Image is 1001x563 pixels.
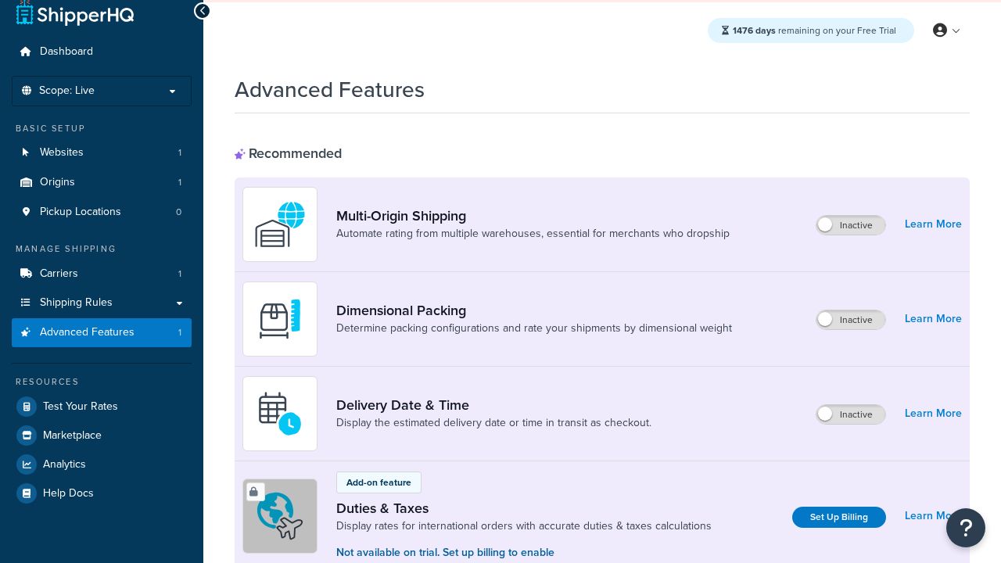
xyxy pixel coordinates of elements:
[43,458,86,472] span: Analytics
[336,207,730,224] a: Multi-Origin Shipping
[178,326,181,339] span: 1
[40,267,78,281] span: Carriers
[336,226,730,242] a: Automate rating from multiple warehouses, essential for merchants who dropship
[816,310,885,329] label: Inactive
[12,260,192,289] a: Carriers1
[336,518,712,534] a: Display rates for international orders with accurate duties & taxes calculations
[40,296,113,310] span: Shipping Rules
[12,138,192,167] li: Websites
[12,375,192,389] div: Resources
[905,403,962,425] a: Learn More
[40,206,121,219] span: Pickup Locations
[12,198,192,227] li: Pickup Locations
[905,213,962,235] a: Learn More
[733,23,896,38] span: remaining on your Free Trial
[235,145,342,162] div: Recommended
[336,302,732,319] a: Dimensional Packing
[946,508,985,547] button: Open Resource Center
[40,176,75,189] span: Origins
[253,292,307,346] img: DTVBYsAAAAAASUVORK5CYII=
[12,138,192,167] a: Websites1
[336,544,712,561] p: Not available on trial. Set up billing to enable
[39,84,95,98] span: Scope: Live
[12,450,192,479] a: Analytics
[12,318,192,347] li: Advanced Features
[12,479,192,507] a: Help Docs
[816,216,885,235] label: Inactive
[43,429,102,443] span: Marketplace
[336,415,651,431] a: Display the estimated delivery date or time in transit as checkout.
[792,507,886,528] a: Set Up Billing
[12,289,192,317] a: Shipping Rules
[253,197,307,252] img: WatD5o0RtDAAAAAElFTkSuQmCC
[12,393,192,421] a: Test Your Rates
[12,260,192,289] li: Carriers
[253,386,307,441] img: gfkeb5ejjkALwAAAABJRU5ErkJggg==
[43,400,118,414] span: Test Your Rates
[40,45,93,59] span: Dashboard
[816,405,885,424] label: Inactive
[12,318,192,347] a: Advanced Features1
[336,321,732,336] a: Determine packing configurations and rate your shipments by dimensional weight
[336,396,651,414] a: Delivery Date & Time
[12,198,192,227] a: Pickup Locations0
[346,475,411,489] p: Add-on feature
[12,168,192,197] li: Origins
[905,308,962,330] a: Learn More
[235,74,425,105] h1: Advanced Features
[176,206,181,219] span: 0
[12,122,192,135] div: Basic Setup
[40,326,135,339] span: Advanced Features
[733,23,776,38] strong: 1476 days
[12,168,192,197] a: Origins1
[12,38,192,66] a: Dashboard
[12,421,192,450] a: Marketplace
[336,500,712,517] a: Duties & Taxes
[178,176,181,189] span: 1
[43,487,94,500] span: Help Docs
[178,267,181,281] span: 1
[905,505,962,527] a: Learn More
[12,242,192,256] div: Manage Shipping
[40,146,84,160] span: Websites
[178,146,181,160] span: 1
